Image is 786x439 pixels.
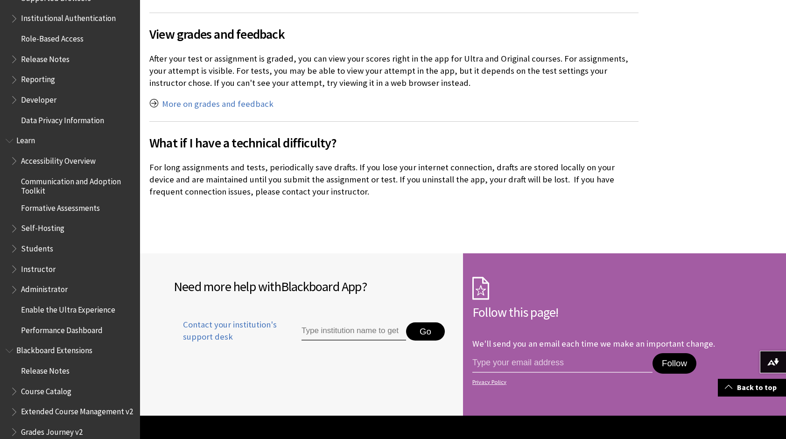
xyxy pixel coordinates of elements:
a: Privacy Policy [472,379,750,385]
h2: Follow this page! [472,302,752,322]
span: Grades Journey v2 [21,424,83,437]
img: Subscription Icon [472,277,489,300]
span: Performance Dashboard [21,322,103,335]
h2: Need more help with ? [174,277,454,296]
span: Instructor [21,261,56,274]
span: Blackboard Extensions [16,343,92,355]
span: Institutional Authentication [21,11,116,23]
span: Communication and Adoption Toolkit [21,174,133,195]
nav: Book outline for Blackboard Learn Help [6,133,134,338]
span: Students [21,241,53,253]
a: Contact your institution's support desk [174,319,280,354]
span: Formative Assessments [21,200,100,213]
span: Release Notes [21,363,70,376]
input: email address [472,353,653,373]
a: Back to top [718,379,786,396]
span: View grades and feedback [149,24,639,44]
a: More on grades and feedback [162,98,274,110]
span: Reporting [21,72,55,84]
p: After your test or assignment is graded, you can view your scores right in the app for Ultra and ... [149,53,639,90]
span: Role-Based Access [21,31,84,43]
span: Enable the Ultra Experience [21,302,115,314]
span: Administrator [21,282,68,294]
span: Course Catalog [21,383,71,396]
span: Data Privacy Information [21,112,104,125]
p: For long assignments and tests, periodically save drafts. If you lose your internet connection, d... [149,161,639,198]
span: Release Notes [21,51,70,64]
input: Type institution name to get support [302,322,406,341]
span: Learn [16,133,35,146]
span: Extended Course Management v2 [21,404,133,417]
span: Accessibility Overview [21,153,96,166]
button: Follow [653,353,696,374]
span: Contact your institution's support desk [174,319,280,343]
button: Go [406,322,445,341]
span: Blackboard App [281,278,362,295]
p: We'll send you an email each time we make an important change. [472,338,715,349]
span: Self-Hosting [21,221,64,233]
span: Developer [21,92,56,105]
span: What if I have a technical difficulty? [149,133,639,153]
